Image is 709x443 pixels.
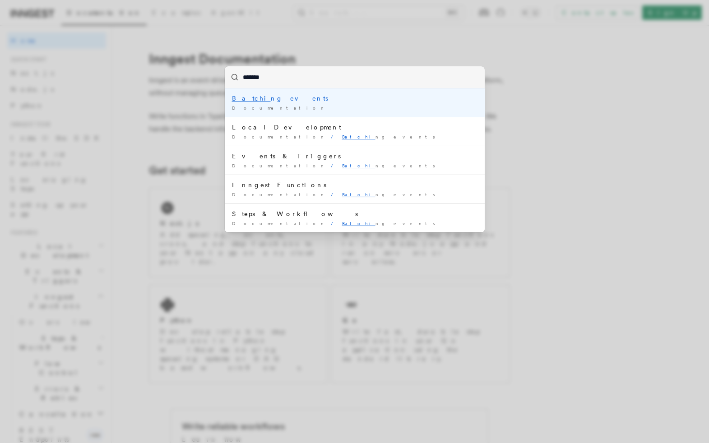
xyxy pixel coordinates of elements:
[342,134,440,139] span: ng events
[331,134,338,139] span: /
[331,192,338,197] span: /
[342,163,375,168] mark: Batchi
[331,163,338,168] span: /
[331,221,338,226] span: /
[232,180,477,189] div: Inngest Functions
[342,192,440,197] span: ng events
[232,221,327,226] span: Documentation
[232,94,477,103] div: ng events
[232,152,477,161] div: Events & Triggers
[342,192,375,197] mark: Batchi
[232,192,327,197] span: Documentation
[232,163,327,168] span: Documentation
[232,123,477,132] div: Local Development
[232,209,477,218] div: Steps & Workflows
[232,105,327,111] span: Documentation
[342,134,375,139] mark: Batchi
[232,95,271,102] mark: Batchi
[342,221,375,226] mark: Batchi
[232,134,327,139] span: Documentation
[342,221,440,226] span: ng events
[342,163,440,168] span: ng events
